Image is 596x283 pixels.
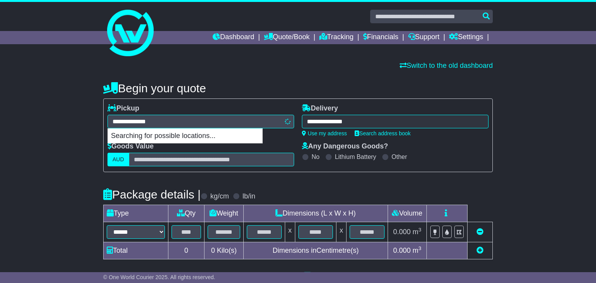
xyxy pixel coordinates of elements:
sup: 3 [418,245,421,251]
td: Dimensions in Centimetre(s) [243,242,388,259]
label: No [312,153,319,160]
a: Quote/Book [264,31,310,44]
label: Any Dangerous Goods? [302,142,388,151]
td: Dimensions (L x W x H) [243,205,388,222]
a: Add new item [476,247,483,254]
span: 0.000 [393,228,411,236]
td: Weight [204,205,244,222]
td: 0 [168,242,204,259]
label: AUD [107,153,129,166]
a: Financials [363,31,398,44]
span: m [412,228,421,236]
span: 0 [211,247,215,254]
label: Other [392,153,407,160]
label: kg/cm [210,192,229,201]
span: m [412,247,421,254]
label: Goods Value [107,142,154,151]
label: Delivery [302,104,338,113]
label: lb/in [243,192,255,201]
sup: 3 [418,227,421,233]
a: Search address book [355,130,411,136]
h4: Begin your quote [103,82,493,95]
td: x [285,222,295,242]
a: Remove this item [476,228,483,236]
a: Switch to the old dashboard [400,62,493,69]
td: Total [104,242,168,259]
a: Tracking [319,31,353,44]
td: Kilo(s) [204,242,244,259]
p: Searching for possible locations... [108,129,262,143]
label: Pickup [107,104,139,113]
a: Support [408,31,440,44]
a: Settings [449,31,483,44]
a: Use my address [302,130,347,136]
a: Dashboard [213,31,254,44]
span: © One World Courier 2025. All rights reserved. [103,274,215,280]
td: x [336,222,347,242]
td: Qty [168,205,204,222]
span: 0.000 [393,247,411,254]
td: Volume [388,205,426,222]
label: Lithium Battery [335,153,376,160]
td: Type [104,205,168,222]
h4: Package details | [103,188,201,201]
